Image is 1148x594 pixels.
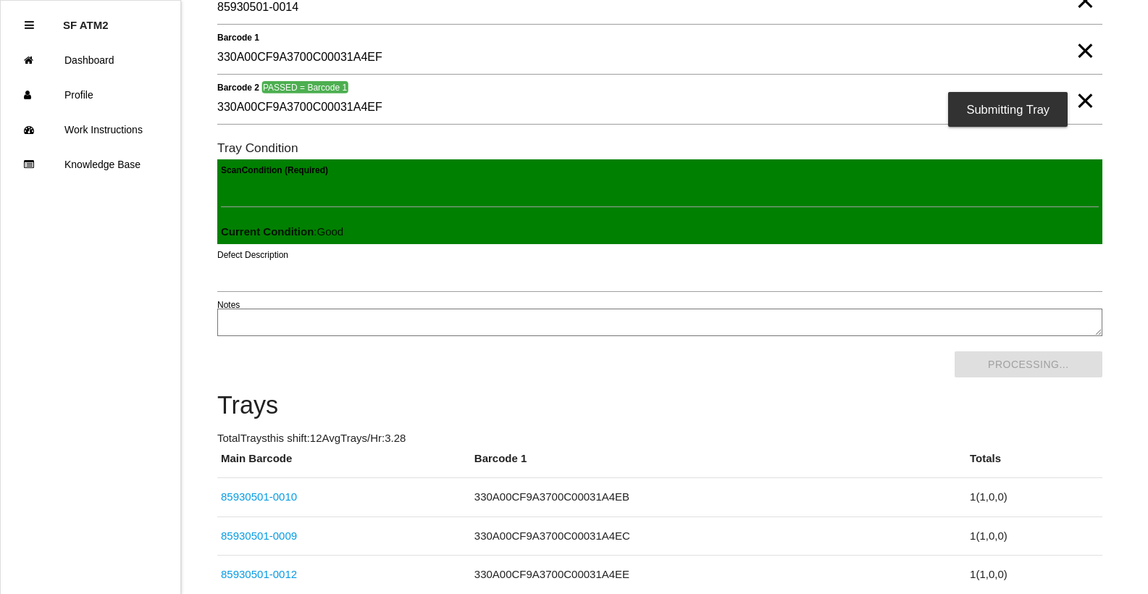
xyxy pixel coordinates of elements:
a: Work Instructions [1,112,180,147]
b: Barcode 1 [217,32,259,42]
td: 1 ( 1 , 0 , 0 ) [966,516,1102,556]
span: PASSED = Barcode 1 [261,81,348,93]
span: : Good [221,225,343,238]
th: Main Barcode [217,451,471,478]
b: Scan Condition (Required) [221,165,328,175]
p: Total Trays this shift: 12 Avg Trays /Hr: 3.28 [217,430,1102,447]
a: Dashboard [1,43,180,78]
label: Defect Description [217,248,288,262]
div: Close [25,8,34,43]
label: Notes [217,298,240,311]
b: Barcode 2 [217,82,259,92]
a: 85930501-0012 [221,568,297,580]
p: SF ATM2 [63,8,109,31]
a: 85930501-0010 [221,490,297,503]
td: 330A00CF9A3700C00031A4EB [471,478,966,517]
span: Clear Input [1076,72,1094,101]
span: Clear Input [1076,22,1094,51]
th: Totals [966,451,1102,478]
td: 1 ( 1 , 0 , 0 ) [966,478,1102,517]
a: 85930501-0009 [221,530,297,542]
td: 330A00CF9A3700C00031A4EC [471,516,966,556]
h4: Trays [217,392,1102,419]
div: Submitting Tray [948,92,1068,127]
a: Knowledge Base [1,147,180,182]
a: Profile [1,78,180,112]
b: Current Condition [221,225,314,238]
h6: Tray Condition [217,141,1102,155]
th: Barcode 1 [471,451,966,478]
